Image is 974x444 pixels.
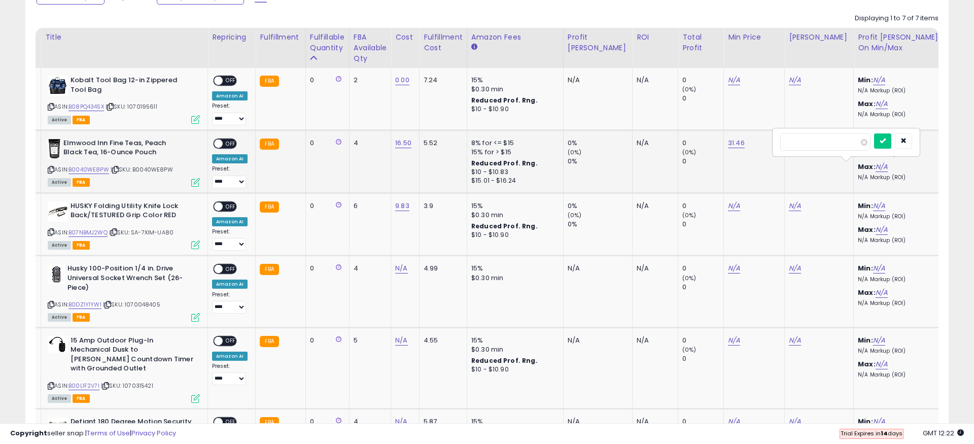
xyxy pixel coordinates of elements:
[682,220,723,229] div: 0
[682,76,723,85] div: 0
[858,276,942,283] p: N/A Markup (ROI)
[568,336,624,345] div: N/A
[789,263,801,274] a: N/A
[310,32,345,53] div: Fulfillable Quantity
[71,76,194,97] b: Kobalt Tool Bag 12-in Zippered Tool Bag
[728,263,740,274] a: N/A
[568,201,632,211] div: 0%
[48,264,200,320] div: ASIN:
[568,211,582,219] small: (0%)
[45,32,203,43] div: Title
[876,359,888,369] a: N/A
[260,201,279,213] small: FBA
[471,76,555,85] div: 15%
[858,174,942,181] p: N/A Markup (ROI)
[471,345,555,354] div: $0.30 min
[873,263,885,274] a: N/A
[212,103,248,125] div: Preset:
[71,201,194,223] b: HUSKY Folding Utility Knife Lock Back/TESTURED Grip Color RED
[682,336,723,345] div: 0
[395,138,411,148] a: 16.50
[260,32,301,43] div: Fulfillment
[471,365,555,374] div: $10 - $10.90
[354,201,383,211] div: 6
[223,336,239,345] span: OFF
[923,428,964,438] span: 2025-10-6 12:22 GMT
[728,32,780,43] div: Min Price
[858,300,942,307] p: N/A Markup (ROI)
[48,336,200,402] div: ASIN:
[682,94,723,103] div: 0
[471,336,555,345] div: 15%
[568,157,632,166] div: 0%
[260,139,279,150] small: FBA
[424,32,463,53] div: Fulfillment Cost
[48,241,71,250] span: All listings currently available for purchase on Amazon
[48,394,71,403] span: All listings currently available for purchase on Amazon
[68,382,99,390] a: B00L1F2V7I
[48,139,61,159] img: 41J+I4mpJlS._SL40_.jpg
[223,139,239,148] span: OFF
[10,429,176,438] div: seller snap | |
[212,32,251,43] div: Repricing
[223,202,239,211] span: OFF
[876,99,888,109] a: N/A
[728,201,740,211] a: N/A
[682,148,697,156] small: (0%)
[471,222,538,230] b: Reduced Prof. Rng.
[728,75,740,85] a: N/A
[424,76,459,85] div: 7.24
[858,348,942,355] p: N/A Markup (ROI)
[858,32,946,53] div: Profit [PERSON_NAME] on Min/Max
[854,28,950,68] th: The percentage added to the cost of goods (COGS) that forms the calculator for Min & Max prices.
[568,32,628,53] div: Profit [PERSON_NAME]
[354,76,383,85] div: 2
[682,264,723,273] div: 0
[101,382,153,390] span: | SKU: 1070315421
[858,162,876,172] b: Max:
[855,14,938,23] div: Displaying 1 to 7 of 7 items
[212,165,248,188] div: Preset:
[354,336,383,345] div: 5
[424,201,459,211] div: 3.9
[48,313,71,322] span: All listings currently available for purchase on Amazon
[682,32,719,53] div: Total Profit
[471,96,538,105] b: Reduced Prof. Rng.
[48,201,200,249] div: ASIN:
[424,336,459,345] div: 4.55
[354,32,387,64] div: FBA Available Qty
[354,264,383,273] div: 4
[471,148,555,157] div: 15% for > $15
[71,336,194,376] b: 15 Amp Outdoor Plug-In Mechanical Dusk to [PERSON_NAME] Countdown Timer with Grounded Outlet
[48,336,68,353] img: 31wleerLZxL._SL40_.jpg
[10,428,47,438] strong: Copyright
[568,220,632,229] div: 0%
[858,99,876,109] b: Max:
[67,264,191,295] b: Husky 100-Position 1/4 in. Drive Universal Socket Wrench Set (26-Piece)
[106,103,157,111] span: | SKU: 1070195611
[876,162,888,172] a: N/A
[876,288,888,298] a: N/A
[471,43,477,52] small: Amazon Fees.
[260,336,279,347] small: FBA
[637,76,670,85] div: N/A
[728,335,740,346] a: N/A
[858,371,942,379] p: N/A Markup (ROI)
[858,225,876,234] b: Max:
[637,32,674,43] div: ROI
[789,335,801,346] a: N/A
[354,139,383,148] div: 4
[471,177,555,185] div: $15.01 - $16.24
[73,178,90,187] span: FBA
[471,32,559,43] div: Amazon Fees
[858,201,873,211] b: Min:
[858,87,942,94] p: N/A Markup (ROI)
[395,335,407,346] a: N/A
[568,148,582,156] small: (0%)
[310,76,341,85] div: 0
[471,264,555,273] div: 15%
[876,225,888,235] a: N/A
[48,264,65,284] img: 41JSLsLJmtL._SL40_.jpg
[68,165,109,174] a: B0040WE8PW
[858,359,876,369] b: Max:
